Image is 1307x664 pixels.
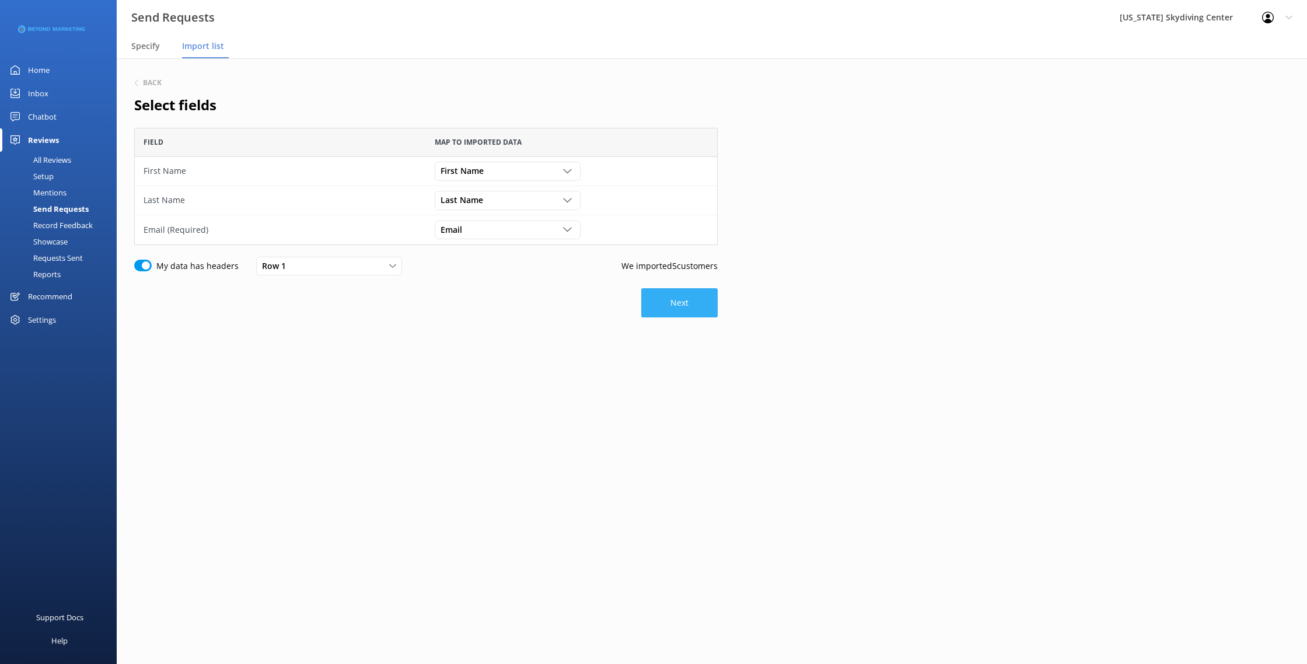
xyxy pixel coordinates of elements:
[156,260,239,272] label: My data has headers
[262,260,293,272] span: Row 1
[51,629,68,652] div: Help
[134,79,162,86] button: Back
[441,165,491,177] span: First Name
[28,308,56,331] div: Settings
[7,201,117,217] a: Send Requests
[7,233,68,250] div: Showcase
[28,82,48,105] div: Inbox
[7,217,93,233] div: Record Feedback
[144,165,417,177] div: First Name
[131,8,215,27] h3: Send Requests
[28,105,57,128] div: Chatbot
[441,223,469,236] span: Email
[143,79,162,86] h6: Back
[7,168,54,184] div: Setup
[7,152,117,168] a: All Reviews
[641,288,718,317] button: Next
[182,40,224,52] span: Import list
[7,250,83,266] div: Requests Sent
[7,250,117,266] a: Requests Sent
[435,137,522,148] span: Map to imported data
[36,606,83,629] div: Support Docs
[134,157,718,244] div: grid
[621,260,718,272] p: We imported 5 customers
[134,94,718,116] h2: Select fields
[144,194,417,207] div: Last Name
[28,285,72,308] div: Recommend
[7,266,61,282] div: Reports
[144,137,163,148] span: Field
[144,223,417,236] div: Email (Required)
[7,168,117,184] a: Setup
[28,58,50,82] div: Home
[7,201,89,217] div: Send Requests
[441,194,490,207] span: Last Name
[7,152,71,168] div: All Reviews
[7,184,67,201] div: Mentions
[7,184,117,201] a: Mentions
[7,266,117,282] a: Reports
[18,20,85,39] img: 3-1676954853.png
[7,233,117,250] a: Showcase
[131,40,160,52] span: Specify
[7,217,117,233] a: Record Feedback
[28,128,59,152] div: Reviews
